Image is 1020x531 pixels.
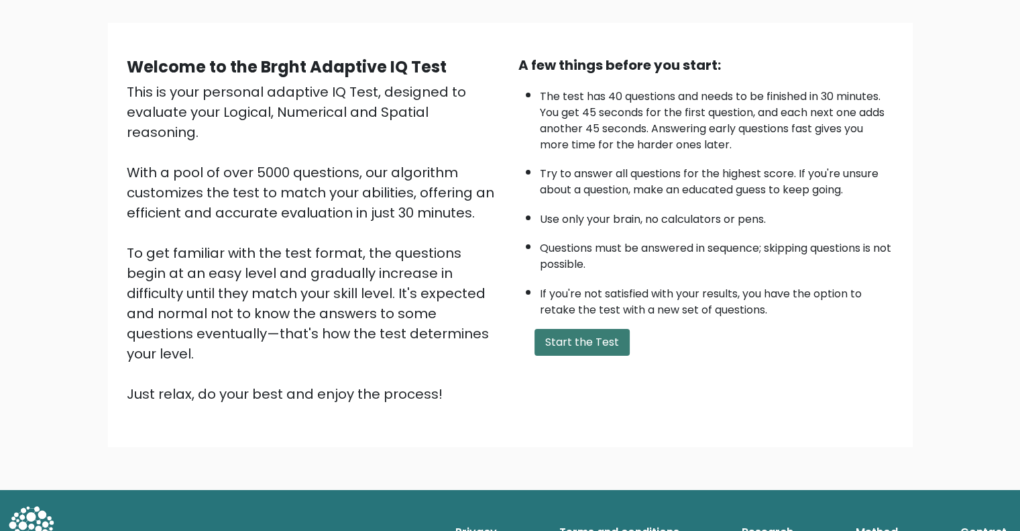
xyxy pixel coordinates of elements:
[540,234,894,273] li: Questions must be answered in sequence; skipping questions is not possible.
[534,329,630,356] button: Start the Test
[127,82,502,404] div: This is your personal adaptive IQ Test, designed to evaluate your Logical, Numerical and Spatial ...
[540,82,894,153] li: The test has 40 questions and needs to be finished in 30 minutes. You get 45 seconds for the firs...
[540,279,894,318] li: If you're not satisfied with your results, you have the option to retake the test with a new set ...
[540,205,894,228] li: Use only your brain, no calculators or pens.
[540,159,894,198] li: Try to answer all questions for the highest score. If you're unsure about a question, make an edu...
[518,55,894,75] div: A few things before you start:
[127,56,447,78] b: Welcome to the Brght Adaptive IQ Test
